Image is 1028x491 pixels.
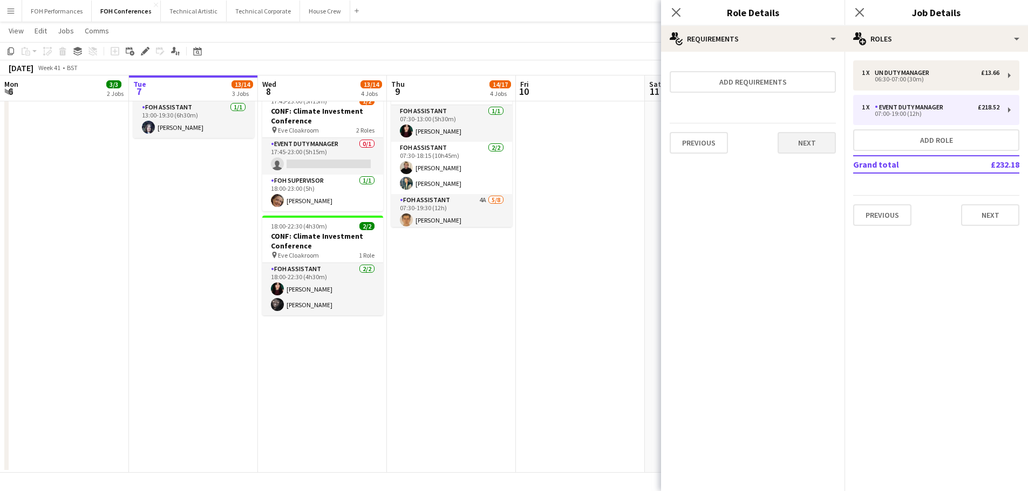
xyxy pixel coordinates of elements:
app-card-role: FOH Assistant1/113:00-19:30 (6h30m)[PERSON_NAME] [133,101,254,138]
div: 06:30-07:00 (30m) [862,77,999,82]
span: Comms [85,26,109,36]
div: Roles [845,26,1028,52]
span: Week 41 [36,64,63,72]
a: Edit [30,24,51,38]
button: House Crew [300,1,350,22]
app-card-role: Event Duty Manager0/117:45-23:00 (5h15m) [262,138,383,175]
button: Next [778,132,836,154]
span: 6 [3,85,18,98]
app-job-card: 17:45-23:00 (5h15m)1/2CONF: Climate Investment Conference Eve Cloakroom2 RolesEvent Duty Manager0... [262,91,383,211]
div: 2 Jobs [107,89,124,98]
span: 7 [132,85,146,98]
span: Tue [133,79,146,89]
a: Jobs [53,24,78,38]
button: Add requirements [670,71,836,93]
span: 2/2 [359,222,375,230]
app-card-role: FOH Assistant1/107:30-13:00 (5h30m)[PERSON_NAME] [391,105,512,142]
td: Grand total [853,156,955,173]
h3: Role Details [661,5,845,19]
a: Comms [80,24,113,38]
h3: CONF: Climate Investment Conference [262,231,383,251]
div: 4 Jobs [490,89,510,98]
div: Event Duty Manager [875,103,948,111]
button: Previous [670,132,728,154]
span: Thu [391,79,405,89]
button: Add role [853,129,1019,151]
div: 3 Jobs [232,89,253,98]
div: 1 x [862,103,875,111]
td: £232.18 [955,156,1019,173]
a: View [4,24,28,38]
span: 8 [261,85,276,98]
app-card-role: FOH Assistant2/218:00-22:30 (4h30m)[PERSON_NAME][PERSON_NAME] [262,263,383,315]
span: Sat [649,79,661,89]
span: 18:00-22:30 (4h30m) [271,222,327,230]
span: Jobs [58,26,74,36]
span: Wed [262,79,276,89]
div: Requirements [661,26,845,52]
button: Previous [853,204,911,226]
span: View [9,26,24,36]
app-job-card: 07:30-19:30 (12h)8/11CONF: Intuitive Events H1, SP, HF - Cloakroom on -03 RolesFOH Assistant1/107... [391,67,512,227]
span: 13/14 [232,80,253,88]
app-job-card: 18:00-22:30 (4h30m)2/2CONF: Climate Investment Conference Eve Cloakroom1 RoleFOH Assistant2/218:0... [262,216,383,315]
button: FOH Conferences [92,1,161,22]
button: Next [961,204,1019,226]
span: Eve Cloakroom [278,126,319,134]
div: 1 x [862,69,875,77]
div: £13.66 [981,69,999,77]
span: Mon [4,79,18,89]
h3: CONF: Climate Investment Conference [262,106,383,126]
span: 3/3 [106,80,121,88]
span: 13/14 [360,80,382,88]
div: BST [67,64,78,72]
div: £218.52 [978,103,999,111]
span: Edit [35,26,47,36]
span: 10 [519,85,529,98]
div: 07:00-19:00 (12h) [862,111,999,116]
span: 2 Roles [356,126,375,134]
button: FOH Performances [22,1,92,22]
span: 14/17 [489,80,511,88]
button: Technical Corporate [227,1,300,22]
div: UN Duty Manager [875,69,934,77]
app-card-role: FOH Assistant4A5/807:30-19:30 (12h)[PERSON_NAME] [391,194,512,340]
div: [DATE] [9,63,33,73]
app-card-role: FOH Supervisor1/118:00-23:00 (5h)[PERSON_NAME] [262,175,383,211]
span: 1 Role [359,251,375,259]
span: 11 [648,85,661,98]
span: Fri [520,79,529,89]
div: 4 Jobs [361,89,382,98]
span: Eve Cloakroom [278,251,319,259]
app-card-role: FOH Assistant2/207:30-18:15 (10h45m)[PERSON_NAME][PERSON_NAME] [391,142,512,194]
span: 9 [390,85,405,98]
button: Technical Artistic [161,1,227,22]
h3: Job Details [845,5,1028,19]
